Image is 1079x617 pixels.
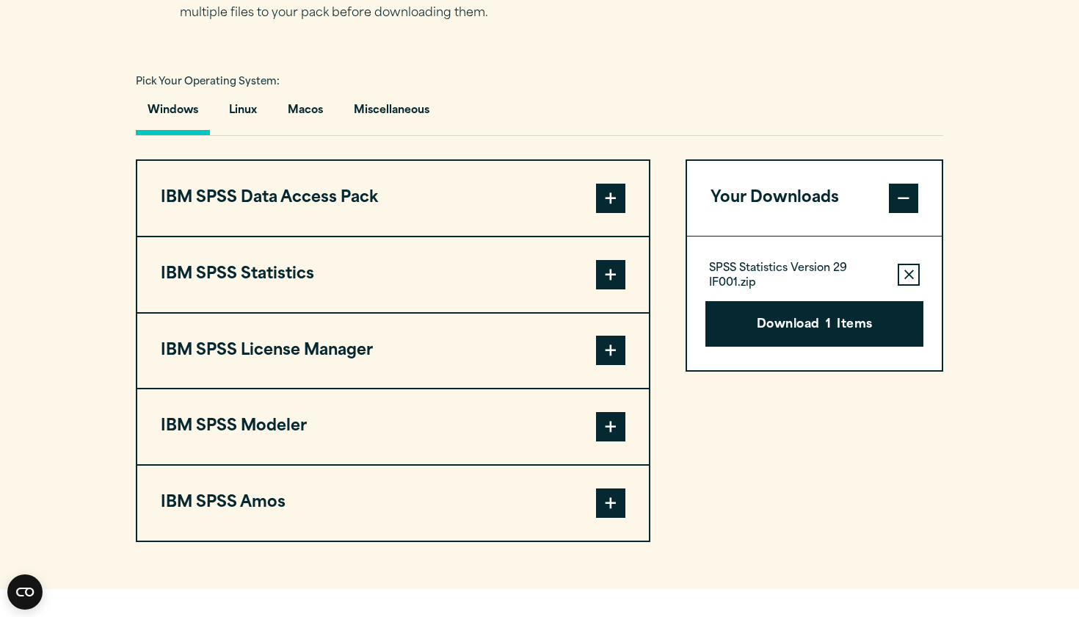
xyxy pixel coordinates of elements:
button: Macos [276,93,335,135]
span: 1 [826,316,831,335]
button: IBM SPSS Modeler [137,389,649,464]
button: IBM SPSS Statistics [137,237,649,312]
button: IBM SPSS License Manager [137,314,649,389]
button: Linux [217,93,269,135]
button: IBM SPSS Data Access Pack [137,161,649,236]
button: Miscellaneous [342,93,441,135]
button: Your Downloads [687,161,942,236]
span: Pick Your Operating System: [136,77,280,87]
div: Your Downloads [687,236,942,370]
button: Open CMP widget [7,574,43,610]
p: SPSS Statistics Version 29 IF001.zip [709,261,886,291]
button: IBM SPSS Amos [137,466,649,541]
button: Windows [136,93,210,135]
button: Download1Items [705,301,923,347]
